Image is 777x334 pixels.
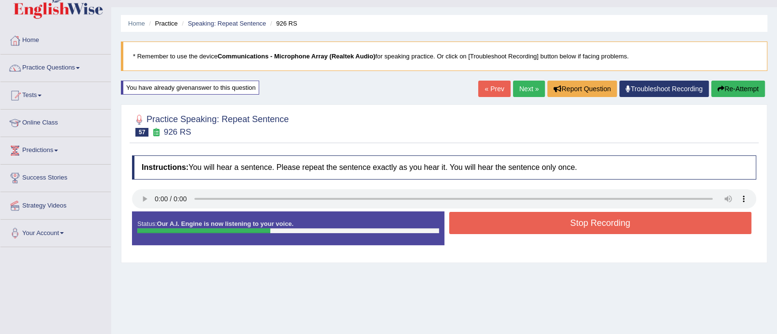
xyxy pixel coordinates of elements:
a: « Prev [478,81,510,97]
h2: Practice Speaking: Repeat Sentence [132,112,289,137]
span: 57 [135,128,148,137]
a: Predictions [0,137,111,161]
a: Speaking: Repeat Sentence [188,20,266,27]
a: Home [128,20,145,27]
a: Practice Questions [0,55,111,79]
button: Re-Attempt [711,81,765,97]
li: 926 RS [268,19,297,28]
b: Communications - Microphone Array (Realtek Audio) [218,53,375,60]
small: 926 RS [164,127,191,137]
button: Stop Recording [449,212,752,234]
strong: Our A.I. Engine is now listening to your voice. [157,220,293,227]
div: You have already given answer to this question [121,81,259,95]
a: Next » [513,81,545,97]
li: Practice [147,19,177,28]
h4: You will hear a sentence. Please repeat the sentence exactly as you hear it. You will hear the se... [132,155,756,180]
a: Troubleshoot Recording [619,81,709,97]
button: Report Question [547,81,617,97]
a: Strategy Videos [0,192,111,216]
a: Tests [0,82,111,106]
a: Online Class [0,110,111,134]
b: Instructions: [142,163,189,171]
a: Your Account [0,220,111,244]
small: Exam occurring question [151,128,161,137]
blockquote: * Remember to use the device for speaking practice. Or click on [Troubleshoot Recording] button b... [121,42,767,71]
a: Home [0,27,111,51]
a: Success Stories [0,165,111,189]
div: Status: [132,211,444,245]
